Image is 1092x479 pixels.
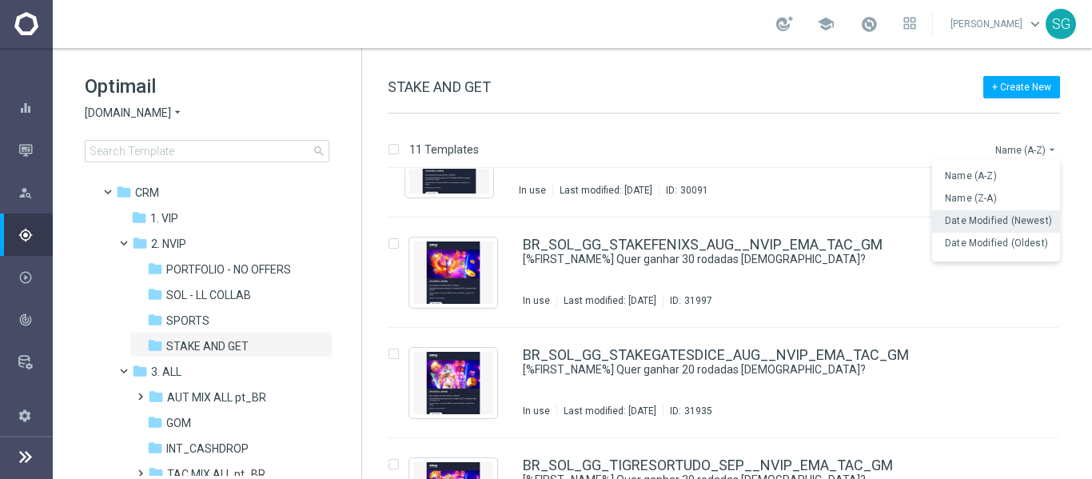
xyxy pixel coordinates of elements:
[18,86,52,129] div: Dashboard
[523,405,550,417] div: In use
[18,313,52,327] div: Analyze
[132,235,148,251] i: folder
[1026,15,1044,33] span: keyboard_arrow_down
[523,252,991,267] div: [%FIRST_NAME%] Quer ganhar 30 rodadas GRÁTIS?
[557,405,663,417] div: Last modified: [DATE]
[523,362,991,377] div: [%FIRST_NAME%] Quer ganhar 20 rodadas GRÁTIS?
[949,12,1046,36] a: [PERSON_NAME]keyboard_arrow_down
[18,313,33,327] i: track_changes
[151,237,186,251] span: 2. NVIP
[85,74,329,99] h1: Optimail
[18,144,53,157] button: Mission Control
[18,102,53,114] button: equalizer Dashboard
[523,294,550,307] div: In use
[147,440,163,456] i: folder
[18,186,53,199] button: person_search Explore
[372,218,1089,328] div: Press SPACE to select this row.
[994,140,1060,159] button: Name (A-Z)arrow_drop_down
[523,362,955,377] a: [%FIRST_NAME%] Quer ganhar 20 rodadas [DEMOGRAPHIC_DATA]?
[519,184,546,197] div: In use
[388,78,491,95] span: STAKE AND GET
[147,312,163,328] i: folder
[372,328,1089,438] div: Press SPACE to select this row.
[1046,143,1058,156] i: arrow_drop_down
[313,145,325,158] span: search
[945,238,1048,249] span: Date Modified (Oldest)
[523,348,909,362] a: BR_SOL_GG_STAKEGATESDICE_AUG__NVIP_EMA_TAC_GM
[8,394,42,437] div: Settings
[166,313,209,328] span: SPORTS
[135,186,159,200] span: CRM
[18,129,52,171] div: Mission Control
[18,270,52,285] div: Execute
[18,101,33,115] i: equalizer
[116,184,132,200] i: folder
[18,186,52,200] div: Explore
[150,211,178,226] span: 1. VIP
[171,106,184,121] i: arrow_drop_down
[409,142,479,157] p: 11 Templates
[147,337,163,353] i: folder
[983,76,1060,98] button: + Create New
[166,441,249,456] span: INT_CASHDROP
[932,188,1060,210] button: Name (Z-A)
[85,140,329,162] input: Search Template
[945,193,997,204] span: Name (Z-A)
[18,270,33,285] i: play_circle_outline
[151,365,181,379] span: 3. ALL
[523,458,893,473] a: BR_SOL_GG_TIGRESORTUDO_SEP__NVIP_EMA_TAC_GM
[85,106,171,121] span: [DOMAIN_NAME]
[1046,9,1076,39] div: SG
[684,405,712,417] div: 31935
[945,170,997,182] span: Name (A-Z)
[659,184,708,197] div: ID:
[663,405,712,417] div: ID:
[18,408,32,422] i: settings
[553,184,659,197] div: Last modified: [DATE]
[945,215,1052,226] span: Date Modified (Newest)
[18,228,52,242] div: Plan
[18,229,53,241] button: gps_fixed Plan
[18,356,53,369] button: Data Studio
[523,252,955,267] a: [%FIRST_NAME%] Quer ganhar 30 rodadas [DEMOGRAPHIC_DATA]?
[18,355,52,369] div: Data Studio
[18,271,53,284] button: play_circle_outline Execute
[147,414,163,430] i: folder
[147,286,163,302] i: folder
[18,186,33,200] i: person_search
[932,210,1060,233] button: Date Modified (Newest)
[166,288,251,302] span: SOL - LL COLLAB
[557,294,663,307] div: Last modified: [DATE]
[680,184,708,197] div: 30091
[18,228,33,242] i: gps_fixed
[166,416,191,430] span: GOM
[147,261,163,277] i: folder
[167,390,266,405] span: AUT MIX ALL pt_BR
[166,339,249,353] span: STAKE AND GET
[131,210,147,226] i: folder
[932,233,1060,255] button: Date Modified (Oldest)
[413,241,493,304] img: 31997.jpeg
[132,363,148,379] i: folder
[85,106,184,121] button: [DOMAIN_NAME] arrow_drop_down
[148,389,164,405] i: folder
[684,294,712,307] div: 31997
[413,352,493,414] img: 31935.jpeg
[166,262,291,277] span: PORTFOLIO - NO OFFERS
[663,294,712,307] div: ID:
[18,313,53,326] button: track_changes Analyze
[817,15,835,33] span: school
[18,383,52,425] div: Optibot
[932,166,1060,188] button: Name (A-Z)
[523,238,883,252] a: BR_SOL_GG_STAKEFENIXS_AUG__NVIP_EMA_TAC_GM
